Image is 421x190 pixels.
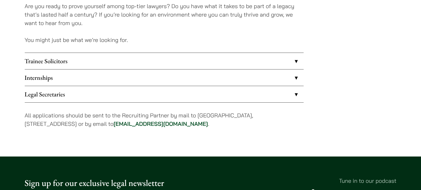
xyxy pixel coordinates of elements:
p: You might just be what we’re looking for. [25,36,304,44]
p: Are you ready to prove yourself among top-tier lawyers? Do you have what it takes to be part of a... [25,2,304,27]
a: Trainee Solicitors [25,53,304,69]
a: Internships [25,69,304,86]
a: Legal Secretaries [25,86,304,102]
a: [EMAIL_ADDRESS][DOMAIN_NAME] [114,120,208,127]
p: Tune in to our podcast [216,177,397,185]
p: All applications should be sent to the Recruiting Partner by mail to [GEOGRAPHIC_DATA], [STREET_A... [25,111,304,128]
p: Sign up for our exclusive legal newsletter [25,177,206,190]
